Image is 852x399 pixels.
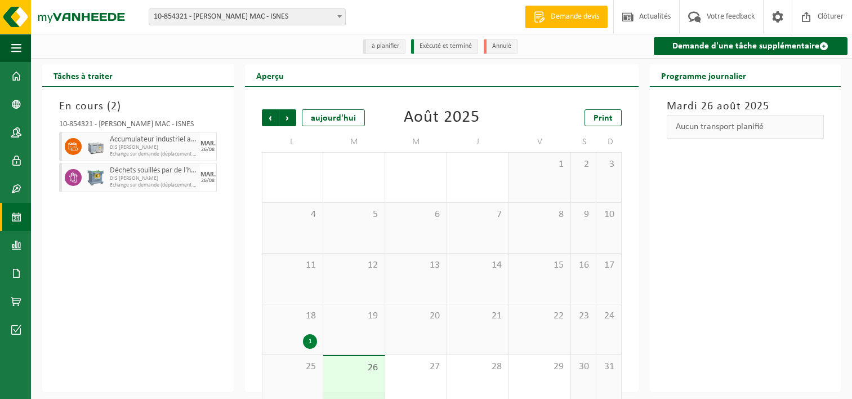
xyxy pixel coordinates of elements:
span: 15 [515,259,565,272]
img: PB-AP-0800-MET-02-01 [87,169,104,186]
h3: En cours ( ) [59,98,217,115]
span: 6 [391,209,441,221]
span: 28 [453,361,503,373]
div: MAR. [200,140,216,147]
span: 10 [602,209,615,221]
div: 1 [303,334,317,349]
span: 16 [577,259,590,272]
td: V [509,132,571,152]
span: Echange sur demande (déplacement exclu) [110,182,197,189]
span: Demande devis [548,11,602,23]
span: Déchets souillés par de l'huile [110,166,197,175]
img: PB-LB-0680-HPE-GY-11 [87,138,104,155]
span: Précédent [262,109,279,126]
h2: Programme journalier [650,64,757,86]
div: MAR. [200,171,216,178]
div: Aucun transport planifié [667,115,824,139]
span: Suivant [279,109,296,126]
li: à planifier [363,39,405,54]
h2: Tâches à traiter [42,64,124,86]
span: 21 [453,310,503,322]
div: aujourd'hui [302,109,365,126]
span: 27 [391,361,441,373]
span: 22 [515,310,565,322]
span: 2 [111,101,117,112]
span: 14 [453,259,503,272]
td: J [447,132,509,152]
h2: Aperçu [245,64,295,86]
span: 7 [453,209,503,221]
span: 17 [602,259,615,272]
h3: Mardi 26 août 2025 [667,98,824,115]
span: 23 [577,310,590,322]
span: 26 [329,362,379,374]
span: 12 [329,259,379,272]
td: D [596,132,622,152]
td: L [262,132,324,152]
span: 2 [577,158,590,171]
span: 29 [515,361,565,373]
span: 10-854321 - ELIA CRÉALYS MAC - ISNES [149,8,346,25]
span: DIS [PERSON_NAME] [110,175,197,182]
div: 26/08 [201,178,215,184]
li: Exécuté et terminé [411,39,478,54]
span: Print [594,114,613,123]
li: Annulé [484,39,518,54]
span: 18 [268,310,318,322]
span: 25 [268,361,318,373]
span: Echange sur demande (déplacement exclu) [110,151,197,158]
span: 10-854321 - ELIA CRÉALYS MAC - ISNES [149,9,345,25]
div: Août 2025 [404,109,480,126]
a: Demande d'une tâche supplémentaire [654,37,848,55]
span: 4 [268,209,318,221]
span: 8 [515,209,565,221]
span: 1 [515,158,565,171]
span: 31 [602,361,615,373]
div: 26/08 [201,147,215,153]
div: 10-854321 - [PERSON_NAME] MAC - ISNES [59,121,217,132]
span: 9 [577,209,590,221]
td: M [323,132,385,152]
span: Accumulateur industriel au plomb [110,135,197,144]
span: DIS [PERSON_NAME] [110,144,197,151]
span: 24 [602,310,615,322]
td: S [571,132,596,152]
td: M [385,132,447,152]
span: 5 [329,209,379,221]
span: 20 [391,310,441,322]
span: 19 [329,310,379,322]
span: 3 [602,158,615,171]
a: Print [585,109,622,126]
span: 13 [391,259,441,272]
span: 11 [268,259,318,272]
a: Demande devis [525,6,608,28]
span: 30 [577,361,590,373]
